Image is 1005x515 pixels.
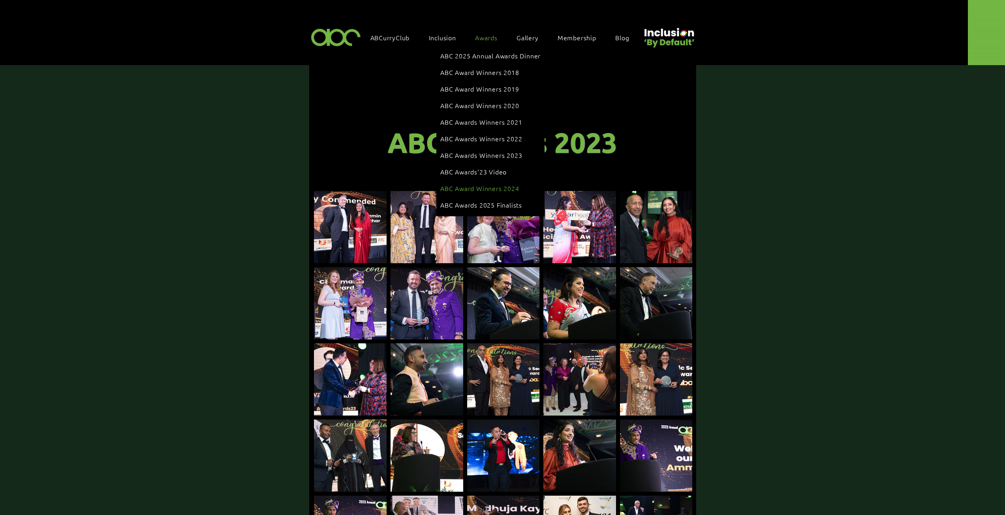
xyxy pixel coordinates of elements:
[641,21,696,49] img: Untitled design (22).png
[440,181,541,196] a: ABC Award Winners 2024
[366,29,641,46] nav: Site
[440,148,541,163] a: ABC Awards Winners 2023
[440,164,541,179] a: ABC Awards'23 Video
[370,33,410,42] span: ABCurryClub
[440,200,522,209] span: ABC Awards 2025 Finalists
[440,151,522,159] span: ABC Awards Winners 2023
[440,68,519,77] span: ABC Award Winners 2018
[440,131,541,146] a: ABC Awards Winners 2022
[429,33,456,42] span: Inclusion
[440,65,541,80] a: ABC Award Winners 2018
[440,114,541,129] a: ABC Awards Winners 2021
[440,167,507,176] span: ABC Awards'23 Video
[440,197,541,212] a: ABC Awards 2025 Finalists
[513,29,550,46] a: Gallery
[440,48,541,63] a: ABC 2025 Annual Awards Dinner
[475,33,498,42] span: Awards
[517,33,539,42] span: Gallery
[309,25,363,49] img: ABC-Logo-Blank-Background-01-01-2.png
[440,184,519,193] span: ABC Award Winners 2024
[471,29,509,46] div: Awards
[615,33,629,42] span: Blog
[440,101,519,110] span: ABC Award Winners 2020
[611,29,641,46] a: Blog
[440,118,522,126] span: ABC Awards Winners 2021
[440,98,541,113] a: ABC Award Winners 2020
[387,125,617,159] span: ABC Awards 2023
[440,134,522,143] span: ABC Awards Winners 2022
[366,29,422,46] a: ABCurryClub
[440,84,519,93] span: ABC Award Winners 2019
[440,51,541,60] span: ABC 2025 Annual Awards Dinner
[558,33,596,42] span: Membership
[425,29,468,46] div: Inclusion
[440,81,541,96] a: ABC Award Winners 2019
[554,29,608,46] a: Membership
[436,44,545,216] div: Awards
